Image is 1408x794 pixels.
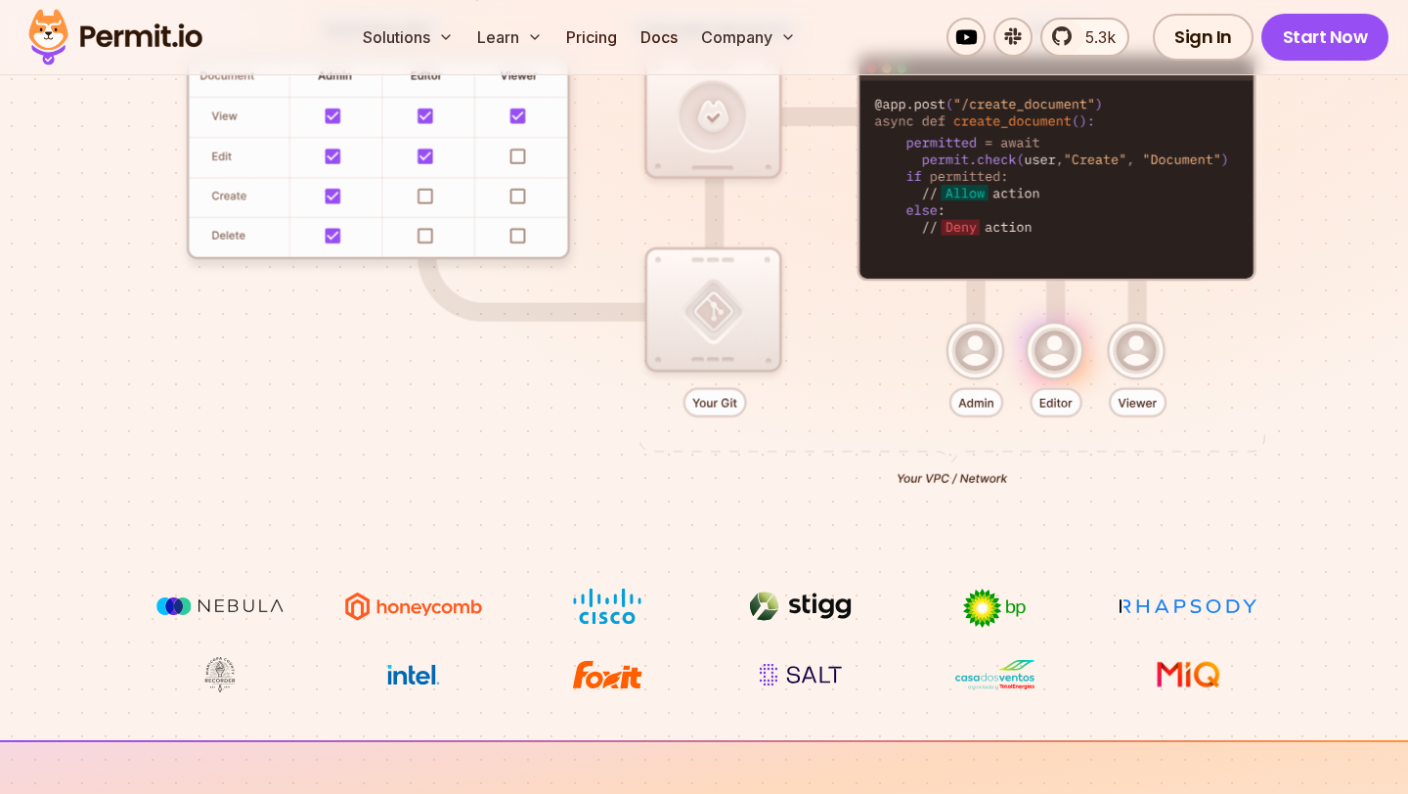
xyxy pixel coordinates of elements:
img: salt [727,656,874,693]
a: Docs [633,18,685,57]
img: Rhapsody Health [1115,588,1261,625]
button: Solutions [355,18,462,57]
img: MIQ [1122,658,1254,691]
img: Cisco [534,588,681,625]
a: 5.3k [1040,18,1129,57]
img: bp [921,588,1068,629]
button: Learn [469,18,550,57]
img: Honeycomb [340,588,487,625]
img: Stigg [727,588,874,625]
img: Foxit [534,656,681,693]
a: Start Now [1261,14,1389,61]
img: Permit logo [20,4,211,70]
img: Maricopa County Recorder\'s Office [147,656,293,693]
span: 5.3k [1074,25,1116,49]
img: Nebula [147,588,293,625]
img: Intel [340,656,487,693]
button: Company [693,18,804,57]
a: Sign In [1153,14,1254,61]
a: Pricing [558,18,625,57]
img: Casa dos Ventos [921,656,1068,693]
